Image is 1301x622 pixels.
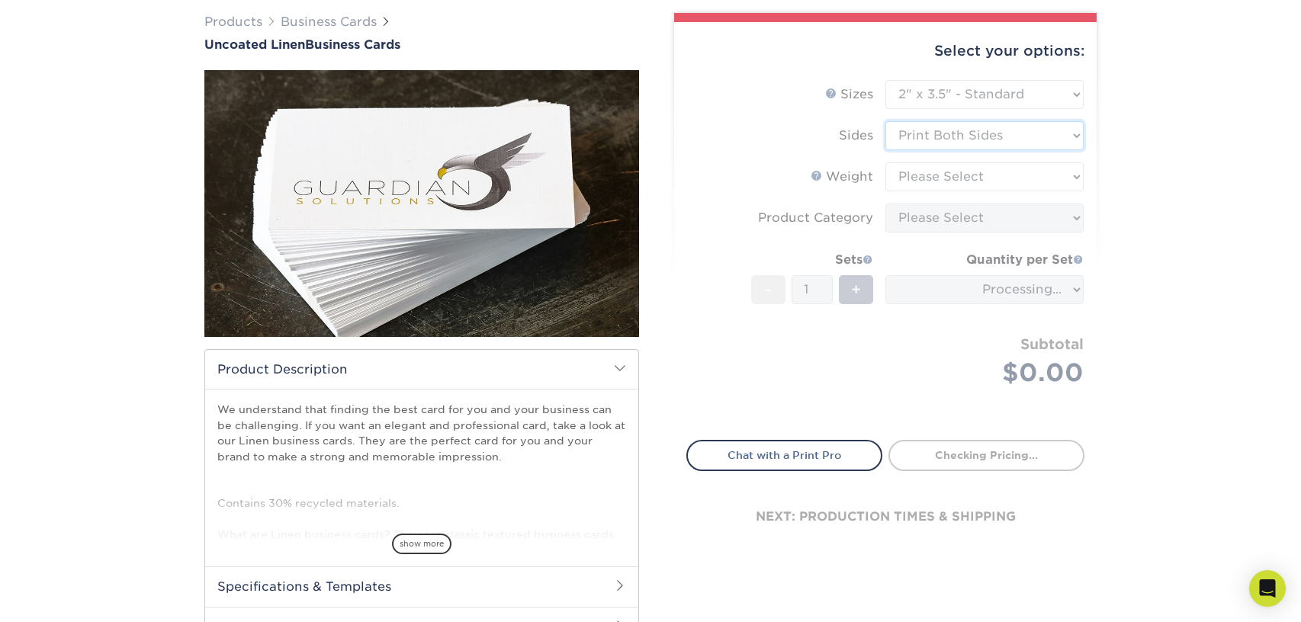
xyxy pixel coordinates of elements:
[686,471,1084,563] div: next: production times & shipping
[204,14,262,29] a: Products
[205,566,638,606] h2: Specifications & Templates
[204,37,639,52] a: Uncoated LinenBusiness Cards
[1249,570,1286,607] div: Open Intercom Messenger
[204,37,639,52] h1: Business Cards
[686,22,1084,80] div: Select your options:
[888,440,1084,470] a: Checking Pricing...
[686,440,882,470] a: Chat with a Print Pro
[205,350,638,389] h2: Product Description
[392,534,451,554] span: show more
[204,37,305,52] span: Uncoated Linen
[281,14,377,29] a: Business Cards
